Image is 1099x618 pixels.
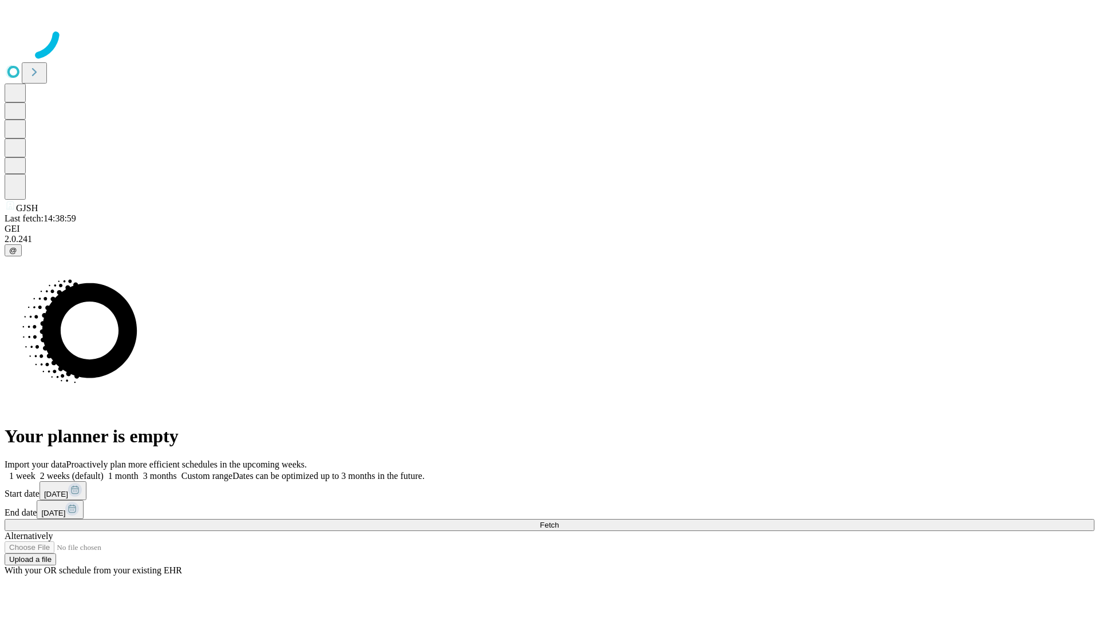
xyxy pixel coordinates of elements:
[37,500,84,519] button: [DATE]
[5,244,22,256] button: @
[108,471,139,481] span: 1 month
[44,490,68,498] span: [DATE]
[5,459,66,469] span: Import your data
[5,531,53,541] span: Alternatively
[5,213,76,223] span: Last fetch: 14:38:59
[540,521,559,529] span: Fetch
[66,459,307,469] span: Proactively plan more efficient schedules in the upcoming weeks.
[39,481,86,500] button: [DATE]
[5,565,182,575] span: With your OR schedule from your existing EHR
[5,500,1094,519] div: End date
[9,471,35,481] span: 1 week
[181,471,232,481] span: Custom range
[16,203,38,213] span: GJSH
[5,519,1094,531] button: Fetch
[5,234,1094,244] div: 2.0.241
[5,426,1094,447] h1: Your planner is empty
[40,471,104,481] span: 2 weeks (default)
[5,224,1094,234] div: GEI
[5,481,1094,500] div: Start date
[9,246,17,255] span: @
[41,509,65,517] span: [DATE]
[5,553,56,565] button: Upload a file
[143,471,177,481] span: 3 months
[232,471,424,481] span: Dates can be optimized up to 3 months in the future.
